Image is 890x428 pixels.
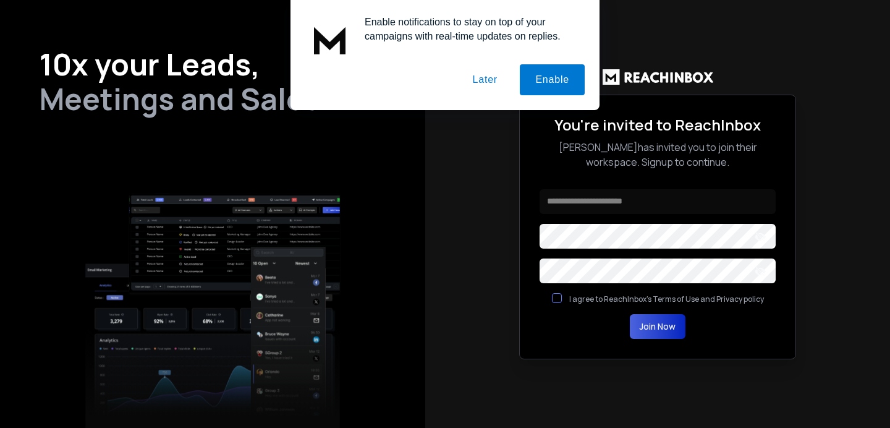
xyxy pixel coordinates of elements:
label: I agree to ReachInbox's Terms of Use and Privacy policy [569,294,764,304]
button: Join Now [630,314,685,339]
button: Later [457,64,512,95]
h2: You're invited to ReachInbox [540,115,776,135]
h2: Meetings and Sales [40,84,386,114]
button: Enable [520,64,585,95]
p: [PERSON_NAME] has invited you to join their workspace. Signup to continue. [540,140,776,169]
div: Enable notifications to stay on top of your campaigns with real-time updates on replies. [355,15,585,43]
img: notification icon [305,15,355,64]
